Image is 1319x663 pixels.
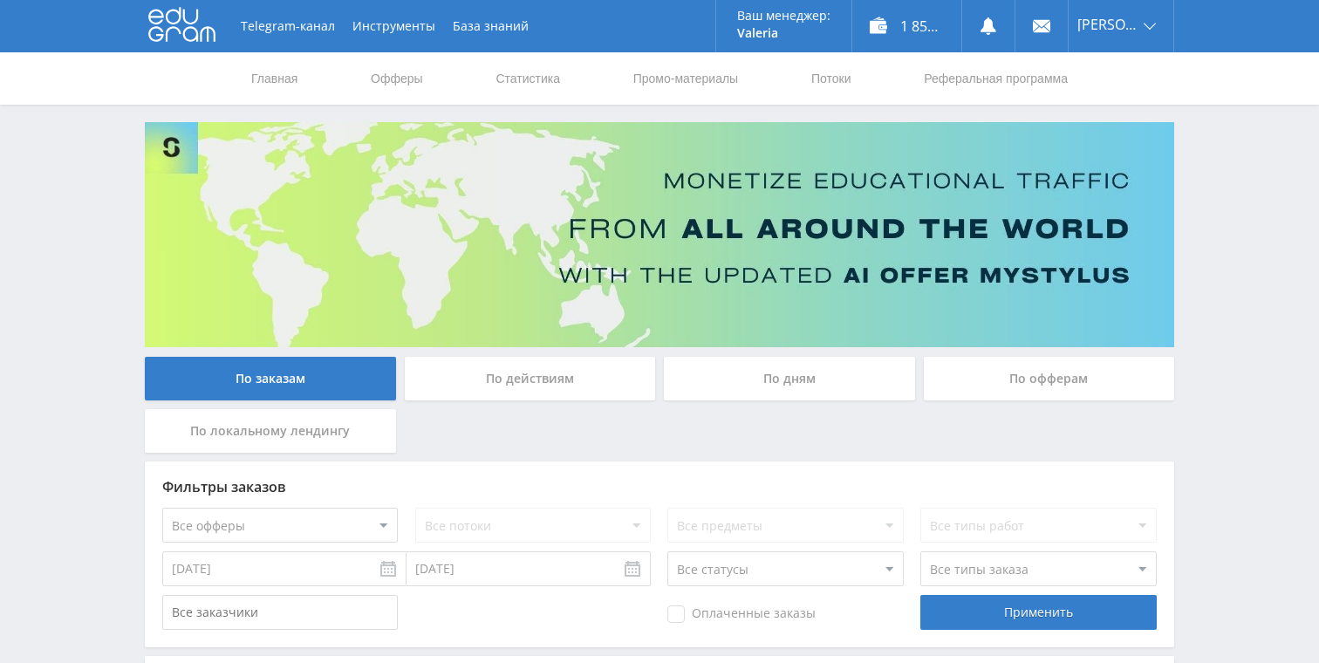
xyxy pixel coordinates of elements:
[922,52,1070,105] a: Реферальная программа
[810,52,853,105] a: Потоки
[494,52,562,105] a: Статистика
[1077,17,1138,31] span: [PERSON_NAME]
[145,357,396,400] div: По заказам
[664,357,915,400] div: По дням
[405,357,656,400] div: По действиям
[249,52,299,105] a: Главная
[737,26,830,40] p: Valeria
[162,595,398,630] input: Все заказчики
[920,595,1156,630] div: Применить
[924,357,1175,400] div: По офферам
[145,122,1174,347] img: Banner
[369,52,425,105] a: Офферы
[667,605,816,623] span: Оплаченные заказы
[162,479,1157,495] div: Фильтры заказов
[632,52,740,105] a: Промо-материалы
[737,9,830,23] p: Ваш менеджер:
[145,409,396,453] div: По локальному лендингу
